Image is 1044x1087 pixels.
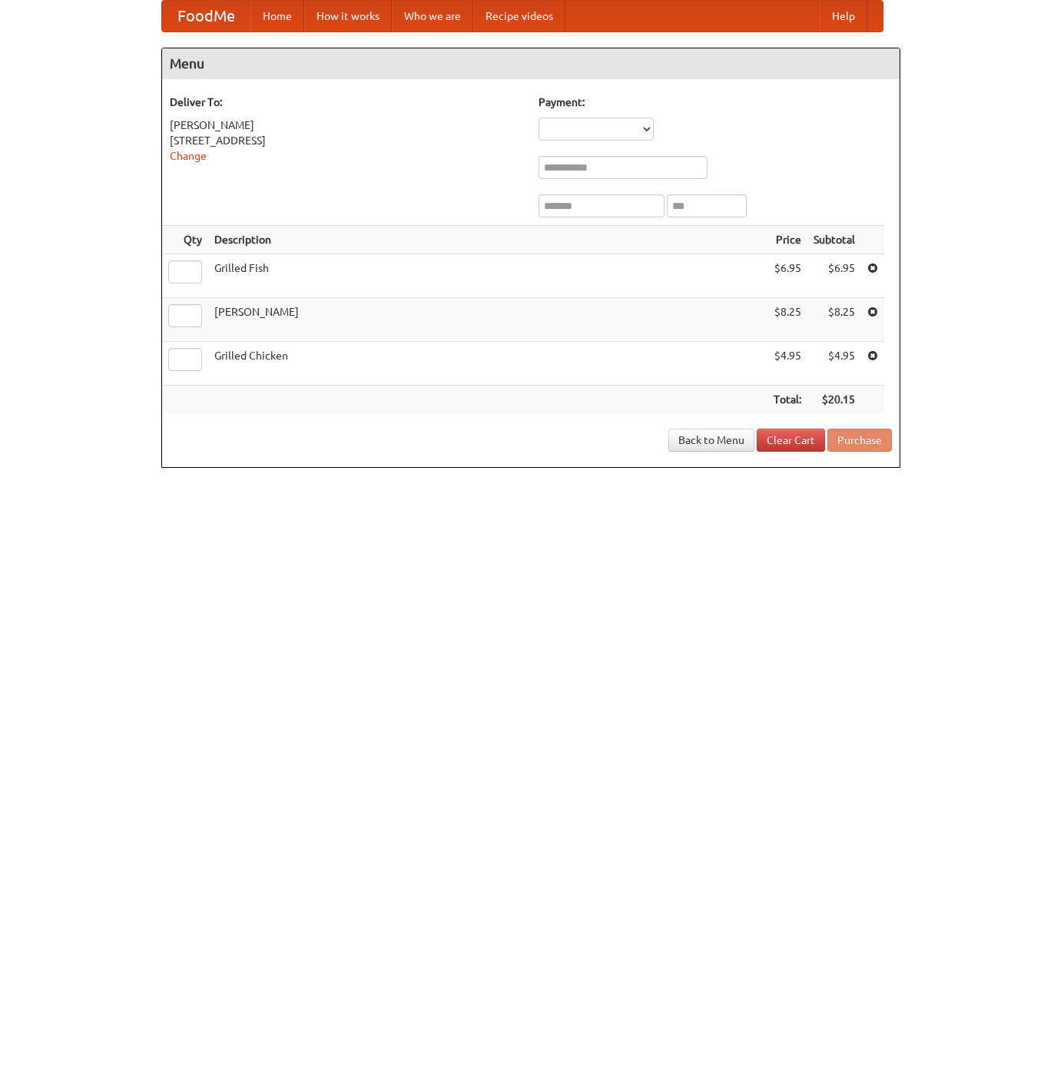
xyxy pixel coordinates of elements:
[208,342,767,386] td: Grilled Chicken
[170,150,207,162] a: Change
[767,386,807,414] th: Total:
[170,94,523,110] h5: Deliver To:
[162,48,900,79] h4: Menu
[208,298,767,342] td: [PERSON_NAME]
[807,342,861,386] td: $4.95
[162,1,250,31] a: FoodMe
[767,226,807,254] th: Price
[767,298,807,342] td: $8.25
[807,386,861,414] th: $20.15
[304,1,392,31] a: How it works
[807,298,861,342] td: $8.25
[170,118,523,133] div: [PERSON_NAME]
[539,94,892,110] h5: Payment:
[170,133,523,148] div: [STREET_ADDRESS]
[162,226,208,254] th: Qty
[250,1,304,31] a: Home
[767,254,807,298] td: $6.95
[668,429,754,452] a: Back to Menu
[392,1,473,31] a: Who we are
[807,254,861,298] td: $6.95
[473,1,565,31] a: Recipe videos
[827,429,892,452] button: Purchase
[208,254,767,298] td: Grilled Fish
[820,1,867,31] a: Help
[757,429,825,452] a: Clear Cart
[767,342,807,386] td: $4.95
[807,226,861,254] th: Subtotal
[208,226,767,254] th: Description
